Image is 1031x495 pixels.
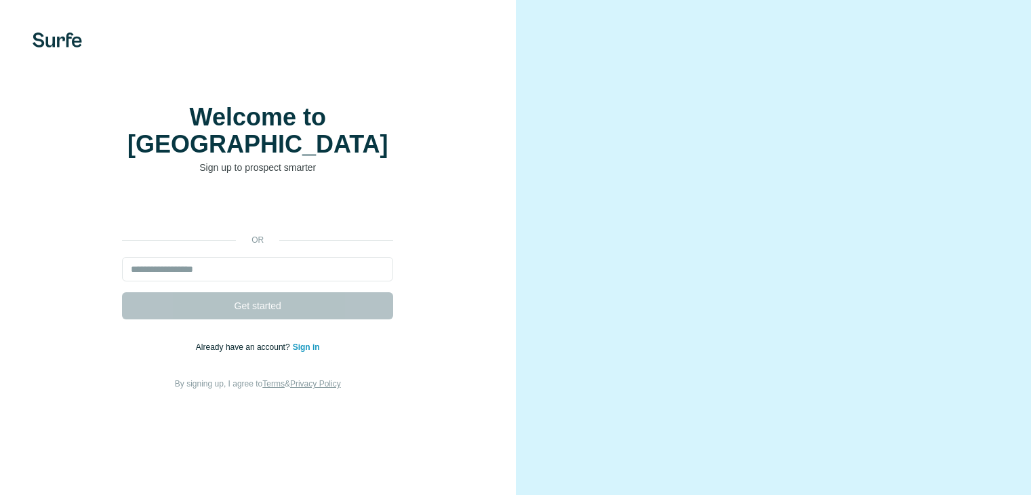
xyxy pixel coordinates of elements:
[122,104,393,158] h1: Welcome to [GEOGRAPHIC_DATA]
[196,342,293,352] span: Already have an account?
[262,379,285,389] a: Terms
[290,379,341,389] a: Privacy Policy
[122,161,393,174] p: Sign up to prospect smarter
[236,234,279,246] p: or
[175,379,341,389] span: By signing up, I agree to &
[293,342,320,352] a: Sign in
[33,33,82,47] img: Surfe's logo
